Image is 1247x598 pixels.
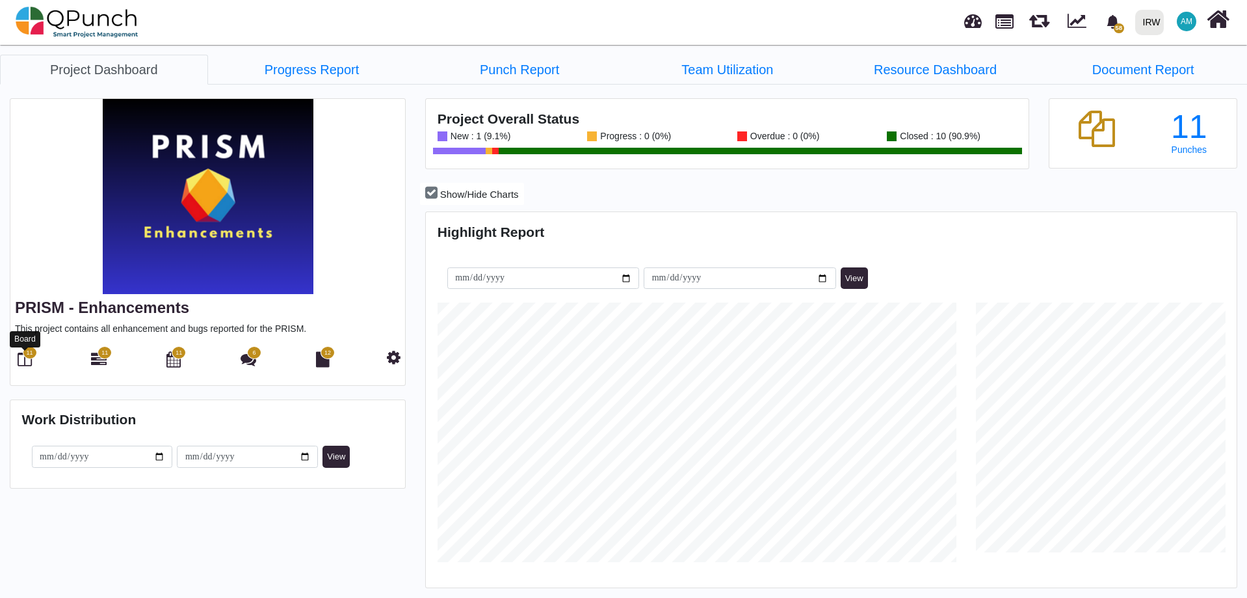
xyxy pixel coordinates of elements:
a: 11 [91,357,107,367]
h4: Highlight Report [438,224,1226,240]
a: AM [1169,1,1204,42]
span: AM [1181,18,1192,25]
span: Asad Malik [1177,12,1196,31]
div: 11 [1153,111,1225,143]
h4: Work Distribution [22,411,394,428]
a: bell fill58 [1098,1,1130,42]
button: Show/Hide Charts [420,183,523,206]
div: Progress : 0 (0%) [597,131,671,141]
svg: bell fill [1106,15,1120,29]
span: Releases [1029,7,1049,28]
a: IRW [1129,1,1169,44]
i: Document Library [316,351,330,367]
span: 12 [324,349,331,358]
button: View [322,446,350,468]
span: 58 [1114,23,1124,33]
i: Punch Discussion [241,351,256,367]
button: View [841,267,868,290]
i: Project Settings [387,349,400,365]
a: Team Utilization [623,55,832,85]
span: Dashboard [964,8,982,27]
span: 11 [176,349,182,358]
i: Gantt [91,351,107,367]
a: PRISM - Enhancements [15,299,189,316]
i: Home [1207,7,1229,32]
div: Dynamic Report [1061,1,1098,44]
a: Resource Dashboard [832,55,1040,85]
div: Closed : 10 (90.9%) [897,131,980,141]
span: Punches [1172,144,1207,155]
div: Overdue : 0 (0%) [747,131,820,141]
a: 11 Punches [1153,111,1225,155]
i: Calendar [166,351,181,367]
a: Progress Report [208,55,416,85]
div: Notification [1101,10,1124,33]
span: Show/Hide Charts [440,189,519,200]
div: New : 1 (9.1%) [447,131,511,141]
span: 11 [101,349,108,358]
p: This project contains all enhancement and bugs reported for the PRISM. [15,322,400,336]
h4: Project Overall Status [438,111,1017,127]
img: qpunch-sp.fa6292f.png [16,3,138,42]
span: 11 [26,349,33,358]
a: Document Report [1039,55,1247,85]
span: Projects [995,8,1014,29]
li: PRISM - Enhancements [623,55,832,84]
div: Board [10,331,40,347]
a: Punch Report [415,55,623,85]
div: IRW [1143,11,1161,34]
span: 6 [253,349,256,358]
